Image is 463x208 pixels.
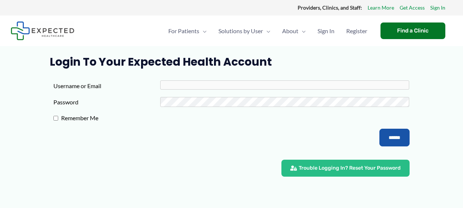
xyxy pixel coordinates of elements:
[318,18,334,44] span: Sign In
[281,160,410,177] a: Trouble Logging In? Reset Your Password
[298,18,306,44] span: Menu Toggle
[53,80,160,91] label: Username or Email
[213,18,276,44] a: Solutions by UserMenu Toggle
[430,3,445,13] a: Sign In
[312,18,340,44] a: Sign In
[58,112,165,124] label: Remember Me
[263,18,270,44] span: Menu Toggle
[380,22,445,39] a: Find a Clinic
[298,4,362,11] strong: Providers, Clinics, and Staff:
[162,18,373,44] nav: Primary Site Navigation
[162,18,213,44] a: For PatientsMenu Toggle
[346,18,367,44] span: Register
[168,18,199,44] span: For Patients
[368,3,394,13] a: Learn More
[199,18,207,44] span: Menu Toggle
[218,18,263,44] span: Solutions by User
[299,166,401,171] span: Trouble Logging In? Reset Your Password
[53,97,160,108] label: Password
[282,18,298,44] span: About
[276,18,312,44] a: AboutMenu Toggle
[50,55,413,69] h1: Login to Your Expected Health Account
[11,21,74,40] img: Expected Healthcare Logo - side, dark font, small
[400,3,425,13] a: Get Access
[340,18,373,44] a: Register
